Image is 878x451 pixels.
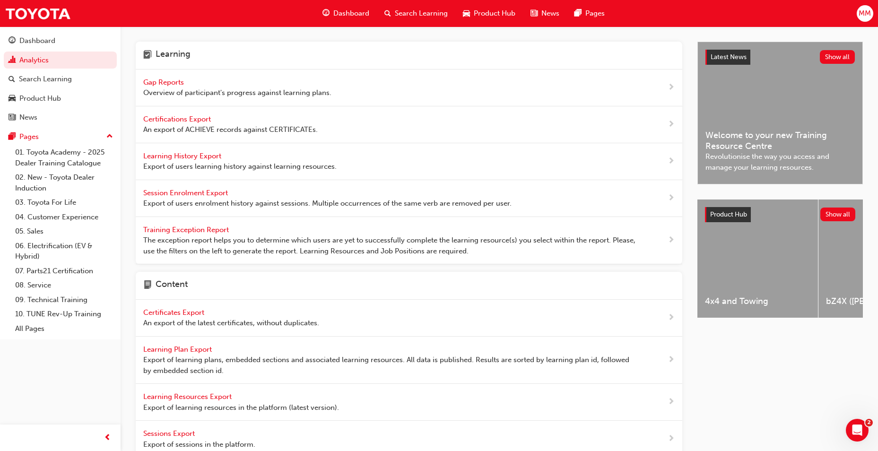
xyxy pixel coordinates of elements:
[705,151,855,173] span: Revolutionise the way you access and manage your learning resources.
[9,133,16,141] span: pages-icon
[136,143,682,180] a: Learning History Export Export of users learning history against learning resources.next-icon
[395,8,448,19] span: Search Learning
[455,4,523,23] a: car-iconProduct Hub
[4,128,117,146] button: Pages
[104,432,111,444] span: prev-icon
[333,8,369,19] span: Dashboard
[19,35,55,46] div: Dashboard
[143,355,637,376] span: Export of learning plans, embedded sections and associated learning resources. All data is publis...
[4,52,117,69] a: Analytics
[136,384,682,421] a: Learning Resources Export Export of learning resources in the platform (latest version).next-icon
[668,396,675,408] span: next-icon
[143,124,318,135] span: An export of ACHIEVE records against CERTIFICATEs.
[143,235,637,256] span: The exception report helps you to determine which users are yet to successfully complete the lear...
[143,189,230,197] span: Session Enrolment Export
[567,4,612,23] a: pages-iconPages
[143,392,234,401] span: Learning Resources Export
[143,429,197,438] span: Sessions Export
[711,53,747,61] span: Latest News
[11,239,117,264] a: 06. Electrification (EV & Hybrid)
[11,278,117,293] a: 08. Service
[143,279,152,292] span: page-icon
[9,56,16,65] span: chart-icon
[697,42,863,184] a: Latest NewsShow allWelcome to your new Training Resource CentreRevolutionise the way you access a...
[705,50,855,65] a: Latest NewsShow all
[668,82,675,94] span: next-icon
[143,49,152,61] span: learning-icon
[322,8,330,19] span: guage-icon
[156,279,188,292] h4: Content
[4,32,117,50] a: Dashboard
[9,113,16,122] span: news-icon
[19,74,72,85] div: Search Learning
[384,8,391,19] span: search-icon
[19,131,39,142] div: Pages
[574,8,582,19] span: pages-icon
[710,210,747,218] span: Product Hub
[11,195,117,210] a: 03. Toyota For Life
[820,50,855,64] button: Show all
[857,5,873,22] button: MM
[11,264,117,278] a: 07. Parts21 Certification
[541,8,559,19] span: News
[143,308,206,317] span: Certificates Export
[668,192,675,204] span: next-icon
[4,30,117,128] button: DashboardAnalyticsSearch LearningProduct HubNews
[11,293,117,307] a: 09. Technical Training
[11,307,117,321] a: 10. TUNE Rev-Up Training
[11,145,117,170] a: 01. Toyota Academy - 2025 Dealer Training Catalogue
[136,69,682,106] a: Gap Reports Overview of participant's progress against learning plans.next-icon
[143,345,214,354] span: Learning Plan Export
[315,4,377,23] a: guage-iconDashboard
[136,217,682,265] a: Training Exception Report The exception report helps you to determine which users are yet to succ...
[668,234,675,246] span: next-icon
[19,112,37,123] div: News
[136,106,682,143] a: Certifications Export An export of ACHIEVE records against CERTIFICATEs.next-icon
[668,156,675,167] span: next-icon
[9,37,16,45] span: guage-icon
[143,78,186,87] span: Gap Reports
[9,95,16,103] span: car-icon
[474,8,515,19] span: Product Hub
[705,207,855,222] a: Product HubShow all
[143,161,337,172] span: Export of users learning history against learning resources.
[4,109,117,126] a: News
[11,224,117,239] a: 05. Sales
[143,198,512,209] span: Export of users enrolment history against sessions. Multiple occurrences of the same verb are rem...
[143,402,339,413] span: Export of learning resources in the platform (latest version).
[9,75,15,84] span: search-icon
[143,87,331,98] span: Overview of participant's progress against learning plans.
[136,300,682,337] a: Certificates Export An export of the latest certificates, without duplicates.next-icon
[5,3,71,24] img: Trak
[705,296,810,307] span: 4x4 and Towing
[19,93,61,104] div: Product Hub
[820,208,856,221] button: Show all
[143,318,319,329] span: An export of the latest certificates, without duplicates.
[523,4,567,23] a: news-iconNews
[585,8,605,19] span: Pages
[377,4,455,23] a: search-iconSearch Learning
[668,354,675,366] span: next-icon
[156,49,191,61] h4: Learning
[668,119,675,130] span: next-icon
[697,199,818,318] a: 4x4 and Towing
[668,433,675,445] span: next-icon
[668,312,675,324] span: next-icon
[4,70,117,88] a: Search Learning
[859,8,871,19] span: MM
[106,130,113,143] span: up-icon
[143,439,255,450] span: Export of sessions in the platform.
[136,180,682,217] a: Session Enrolment Export Export of users enrolment history against sessions. Multiple occurrences...
[11,210,117,225] a: 04. Customer Experience
[143,225,231,234] span: Training Exception Report
[463,8,470,19] span: car-icon
[11,170,117,195] a: 02. New - Toyota Dealer Induction
[530,8,538,19] span: news-icon
[143,152,223,160] span: Learning History Export
[705,130,855,151] span: Welcome to your new Training Resource Centre
[143,115,213,123] span: Certifications Export
[4,90,117,107] a: Product Hub
[865,419,873,426] span: 2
